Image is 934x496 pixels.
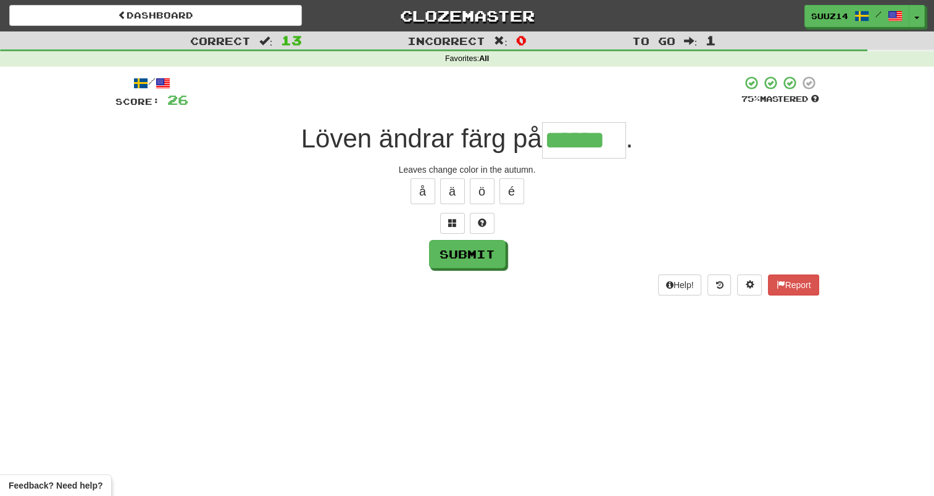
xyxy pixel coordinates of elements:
[741,94,760,104] span: 75 %
[516,33,527,48] span: 0
[768,275,819,296] button: Report
[804,5,909,27] a: Suuz14 /
[658,275,702,296] button: Help!
[281,33,302,48] span: 13
[301,124,542,153] span: Löven ändrar färg på
[440,178,465,204] button: ä
[115,96,160,107] span: Score:
[479,54,489,63] strong: All
[875,10,882,19] span: /
[9,479,102,492] span: Open feedback widget
[440,213,465,234] button: Switch sentence to multiple choice alt+p
[499,178,524,204] button: é
[115,163,819,176] div: Leaves change color in the autumn.
[470,213,494,234] button: Single letter hint - you only get 1 per sentence and score half the points! alt+h
[115,75,188,91] div: /
[707,275,731,296] button: Round history (alt+y)
[811,10,848,22] span: Suuz14
[320,5,613,27] a: Clozemaster
[470,178,494,204] button: ö
[407,35,485,47] span: Incorrect
[632,35,675,47] span: To go
[684,36,698,46] span: :
[429,240,506,268] button: Submit
[190,35,251,47] span: Correct
[741,94,819,105] div: Mastered
[706,33,716,48] span: 1
[411,178,435,204] button: å
[9,5,302,26] a: Dashboard
[167,92,188,107] span: 26
[494,36,507,46] span: :
[259,36,273,46] span: :
[626,124,633,153] span: .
